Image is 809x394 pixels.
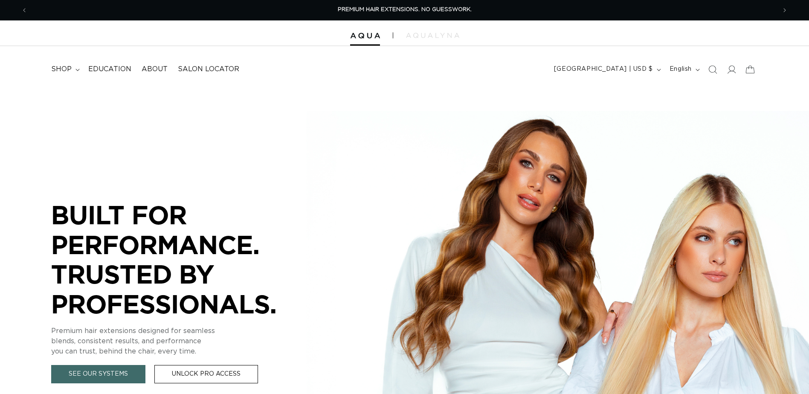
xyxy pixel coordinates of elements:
button: English [664,61,703,78]
summary: Search [703,60,722,79]
summary: shop [46,60,83,79]
span: About [142,65,168,74]
p: BUILT FOR PERFORMANCE. TRUSTED BY PROFESSIONALS. [51,200,307,319]
p: Premium hair extensions designed for seamless blends, consistent results, and performance you can... [51,326,307,356]
a: About [136,60,173,79]
img: aqualyna.com [406,33,459,38]
a: Unlock Pro Access [154,365,258,383]
button: Next announcement [775,2,794,18]
span: Education [88,65,131,74]
span: English [670,65,692,74]
a: Education [83,60,136,79]
button: [GEOGRAPHIC_DATA] | USD $ [549,61,664,78]
span: PREMIUM HAIR EXTENSIONS. NO GUESSWORK. [338,7,472,12]
img: Aqua Hair Extensions [350,33,380,39]
span: [GEOGRAPHIC_DATA] | USD $ [554,65,653,74]
span: Salon Locator [178,65,239,74]
span: shop [51,65,72,74]
a: Salon Locator [173,60,244,79]
a: See Our Systems [51,365,145,383]
button: Previous announcement [15,2,34,18]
